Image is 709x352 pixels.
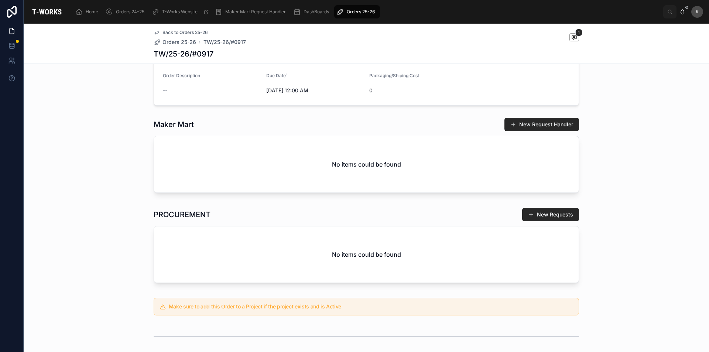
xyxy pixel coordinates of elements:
[70,4,663,20] div: scrollable content
[332,160,401,169] h2: No items could be found
[522,208,579,221] button: New Requests
[116,9,144,15] span: Orders 24-25
[369,73,419,78] span: Packaging/Shiping Cost
[696,9,699,15] span: K
[334,5,380,18] a: Orders 25-26
[154,209,210,220] h1: PROCUREMENT
[163,87,167,94] span: --
[86,9,98,15] span: Home
[162,30,208,35] span: Back to Orders 25-26
[332,250,401,259] h2: No items could be found
[162,9,198,15] span: T-Works Website
[569,33,579,42] button: 1
[154,119,194,130] h1: Maker Mart
[154,30,208,35] a: Back to Orders 25-26
[154,38,196,46] a: Orders 25-26
[73,5,103,18] a: Home
[150,5,213,18] a: T-Works Website
[266,73,287,78] span: Due Date`
[347,9,375,15] span: Orders 25-26
[504,118,579,131] button: New Request Handler
[203,38,246,46] a: TW/25-26/#0917
[213,5,291,18] a: Maker Mart Request Handler
[103,5,150,18] a: Orders 24-25
[266,87,364,94] span: [DATE] 12:00 AM
[162,38,196,46] span: Orders 25-26
[575,29,582,36] span: 1
[291,5,334,18] a: DashBoards
[169,304,573,309] h5: Make sure to add this Order to a Project if the project exists and is Active
[304,9,329,15] span: DashBoards
[225,9,286,15] span: Maker Mart Request Handler
[30,6,64,18] img: App logo
[369,87,467,94] span: 0
[163,73,200,78] span: Order Description
[154,49,213,59] h1: TW/25-26/#0917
